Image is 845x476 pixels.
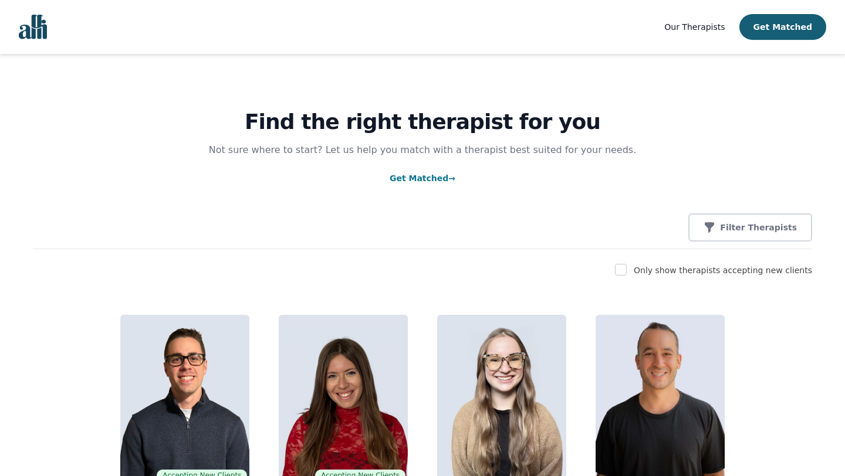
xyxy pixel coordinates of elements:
span: Our Therapists [664,22,725,32]
img: alli logo [19,15,47,39]
a: Get Matched [390,174,455,183]
a: Our Therapists [664,20,725,34]
p: Filter Therapists [720,222,797,233]
label: Only show therapists accepting new clients [634,266,812,275]
button: Filter Therapists [688,213,812,242]
span: → [448,174,455,183]
p: Not sure where to start? Let us help you match with a therapist best suited for your needs. [197,143,648,157]
h1: Find the right therapist for you [33,110,812,134]
button: Get Matched [739,14,826,40]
